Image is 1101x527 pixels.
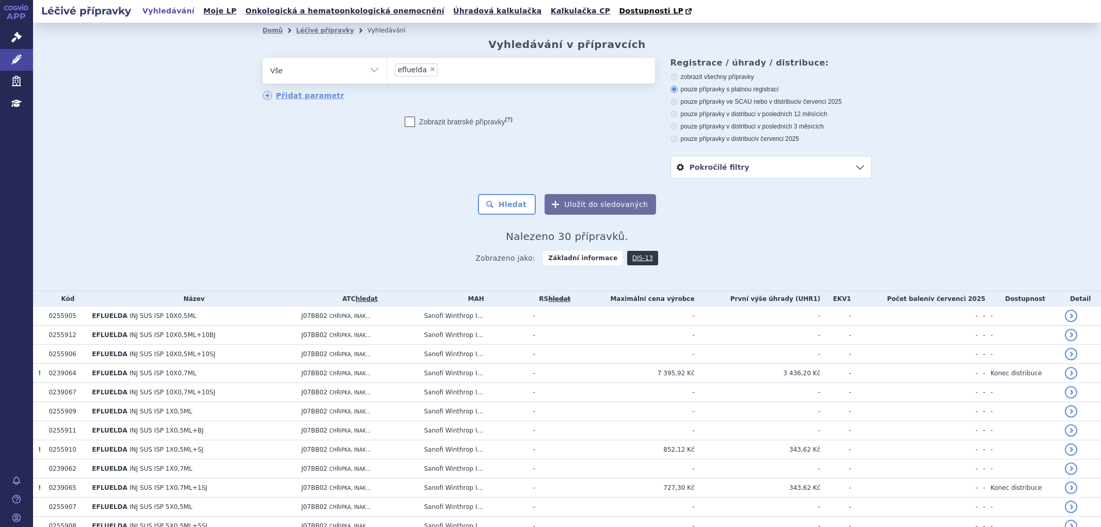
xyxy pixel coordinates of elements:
td: Sanofi Winthrop I... [419,459,528,478]
td: 0255906 [43,345,87,364]
td: - [528,440,577,459]
th: Dostupnost [985,291,1060,307]
td: - [577,459,695,478]
span: EFLUELDA [92,350,127,358]
th: MAH [419,291,528,307]
td: 343,62 Kč [695,478,821,498]
a: vyhledávání neobsahuje žádnou platnou referenční skupinu [548,295,570,302]
td: - [820,345,851,364]
td: - [695,459,821,478]
td: - [528,345,577,364]
td: Sanofi Winthrop I... [419,345,528,364]
td: - [851,402,978,421]
span: v červenci 2025 [799,98,842,105]
td: - [528,421,577,440]
td: - [985,383,1060,402]
td: 0255907 [43,498,87,517]
th: Název [87,291,296,307]
label: zobrazit všechny přípravky [671,73,872,81]
td: 0239062 [43,459,87,478]
td: - [695,421,821,440]
span: EFLUELDA [92,427,127,434]
td: - [820,459,851,478]
span: EFLUELDA [92,389,127,396]
span: INJ SUS ISP 1X0,5ML+SJ [130,446,203,453]
td: - [820,402,851,421]
td: - [985,326,1060,345]
td: - [695,402,821,421]
td: 3 436,20 Kč [695,364,821,383]
td: - [577,383,695,402]
a: Úhradová kalkulačka [450,4,545,18]
td: 7 395,92 Kč [577,364,695,383]
td: - [851,326,978,345]
th: RS [528,291,577,307]
a: Domů [263,27,283,34]
td: - [820,478,851,498]
button: Uložit do sledovaných [545,194,656,215]
span: J07BB02 [301,484,328,491]
span: CHŘIPKA, INAK... [329,485,371,491]
td: Sanofi Winthrop I... [419,326,528,345]
a: detail [1065,462,1077,475]
span: CHŘIPKA, INAK... [329,447,371,453]
a: detail [1065,443,1077,456]
td: - [695,498,821,517]
span: J07BB02 [301,312,328,320]
th: EKV1 [820,291,851,307]
td: - [577,498,695,517]
span: J07BB02 [301,408,328,415]
span: EFLUELDA [92,446,127,453]
a: detail [1065,386,1077,398]
a: hledat [356,295,378,302]
td: - [851,478,978,498]
td: Sanofi Winthrop I... [419,364,528,383]
td: Sanofi Winthrop I... [419,421,528,440]
label: Zobrazit bratrské přípravky [405,117,513,127]
a: detail [1065,482,1077,494]
td: 0239064 [43,364,87,383]
td: Sanofi Winthrop I... [419,440,528,459]
td: Konec distribuce [985,364,1060,383]
del: hledat [548,295,570,302]
td: 0239065 [43,478,87,498]
a: Kalkulačka CP [548,4,614,18]
a: detail [1065,424,1077,437]
span: INJ SUS ISP 1X0,5ML+BJ [130,427,204,434]
abbr: (?) [505,116,513,123]
td: - [978,345,985,364]
td: - [820,364,851,383]
td: - [978,421,985,440]
span: Nalezeno 30 přípravků. [506,230,628,243]
a: detail [1065,310,1077,322]
span: INJ SUS ISP 1X0,7ML [130,465,193,472]
td: - [978,307,985,326]
td: - [985,345,1060,364]
td: - [528,478,577,498]
a: DIS-13 [627,251,658,265]
td: - [577,345,695,364]
h2: Léčivé přípravky [33,4,139,18]
td: Sanofi Winthrop I... [419,498,528,517]
td: - [528,364,577,383]
td: - [978,402,985,421]
td: - [528,383,577,402]
td: - [528,326,577,345]
td: 0239067 [43,383,87,402]
td: - [851,440,978,459]
span: Tento přípravek má více úhrad. [38,370,41,377]
span: INJ SUS ISP 1X0,7ML+1SJ [130,484,208,491]
td: - [577,402,695,421]
td: - [851,345,978,364]
td: - [985,402,1060,421]
td: - [978,364,985,383]
td: - [978,326,985,345]
td: - [851,364,978,383]
span: CHŘIPKA, INAK... [329,332,371,338]
span: Dostupnosti LP [619,7,683,15]
span: EFLUELDA [92,408,127,415]
span: v červenci 2025 [930,295,985,302]
th: Počet balení [851,291,985,307]
td: Sanofi Winthrop I... [419,478,528,498]
label: pouze přípravky v distribuci v posledních 3 měsících [671,122,872,131]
